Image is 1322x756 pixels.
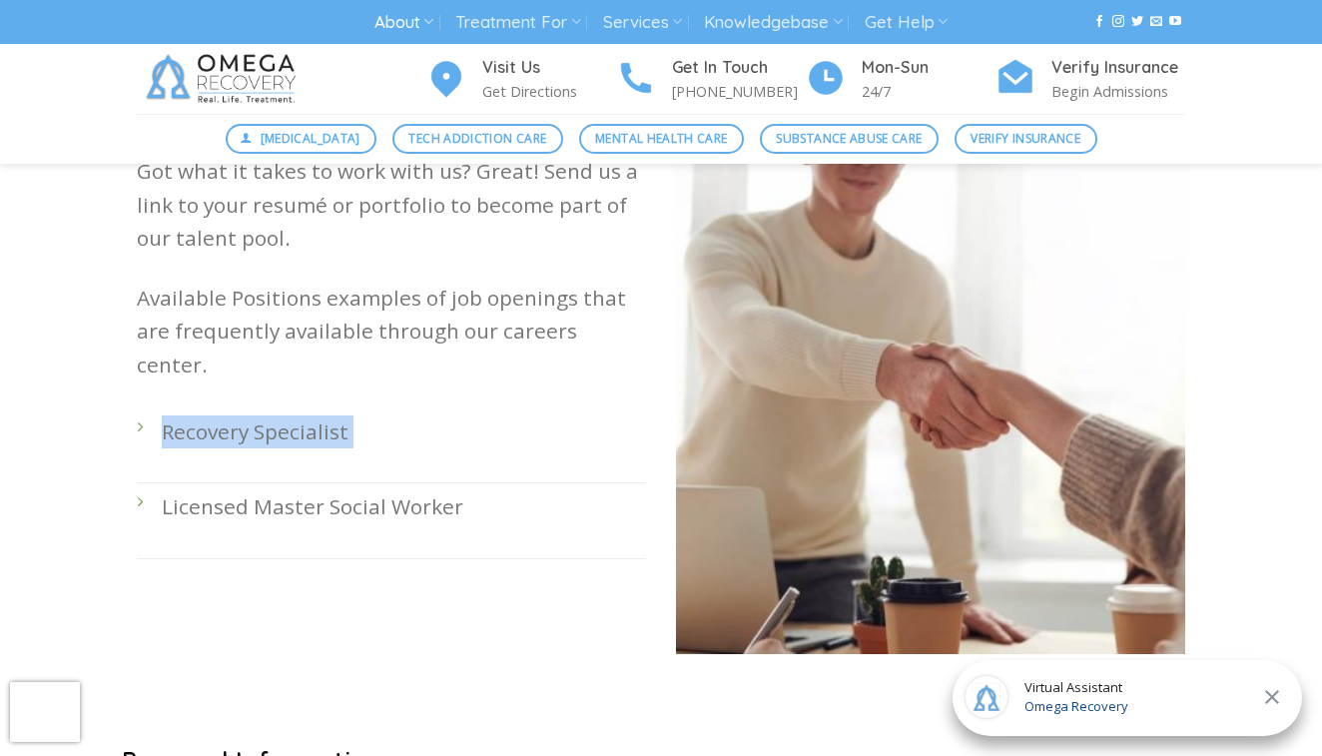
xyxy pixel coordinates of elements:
a: Knowledgebase [704,4,842,41]
h4: Verify Insurance [1051,55,1185,81]
a: Tech Addiction Care [392,124,563,154]
a: Get Help [865,4,948,41]
a: Get In Touch [PHONE_NUMBER] [616,55,806,104]
a: Services [603,4,682,41]
a: Follow on Twitter [1131,15,1143,29]
img: Omega Recovery [137,44,312,114]
p: Available Positions examples of job openings that are frequently available through our careers ce... [137,282,646,381]
span: Substance Abuse Care [776,129,922,148]
a: Follow on YouTube [1169,15,1181,29]
p: [PHONE_NUMBER] [672,80,806,103]
iframe: reCAPTCHA [10,682,80,742]
a: Follow on Instagram [1112,15,1124,29]
h4: Get In Touch [672,55,806,81]
a: Send us an email [1150,15,1162,29]
p: 24/7 [862,80,995,103]
span: Tech Addiction Care [408,129,546,148]
p: Got what it takes to work with us? Great! Send us a link to your resumé or portfolio to become pa... [137,155,646,255]
a: Treatment For [455,4,580,41]
a: Substance Abuse Care [760,124,939,154]
p: Recovery Specialist [162,415,646,448]
p: Licensed Master Social Worker [162,490,646,523]
a: Verify Insurance [955,124,1097,154]
a: [MEDICAL_DATA] [226,124,377,154]
h4: Mon-Sun [862,55,995,81]
a: Verify Insurance Begin Admissions [995,55,1185,104]
span: Mental Health Care [595,129,727,148]
span: [MEDICAL_DATA] [261,129,360,148]
a: Mental Health Care [579,124,744,154]
a: Visit Us Get Directions [426,55,616,104]
h4: Visit Us [482,55,616,81]
p: Get Directions [482,80,616,103]
a: Follow on Facebook [1093,15,1105,29]
span: Verify Insurance [971,129,1080,148]
p: Begin Admissions [1051,80,1185,103]
a: About [374,4,433,41]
